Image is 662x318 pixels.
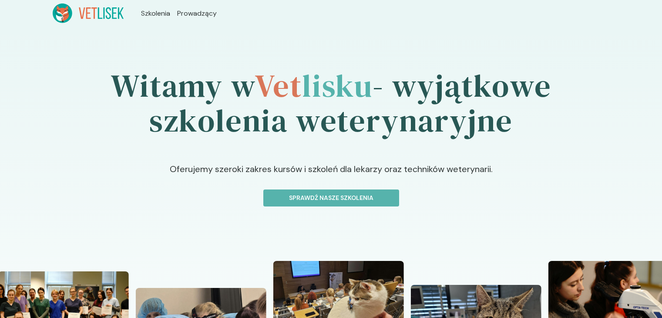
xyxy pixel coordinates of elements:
a: Szkolenia [141,8,170,19]
p: Oferujemy szeroki zakres kursów i szkoleń dla lekarzy oraz techników weterynarii. [111,162,552,189]
button: Sprawdź nasze szkolenia [263,189,399,206]
p: Sprawdź nasze szkolenia [271,193,392,203]
span: lisku [302,64,373,107]
h1: Witamy w - wyjątkowe szkolenia weterynaryjne [53,44,610,162]
a: Prowadzący [177,8,217,19]
span: Vet [255,64,302,107]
